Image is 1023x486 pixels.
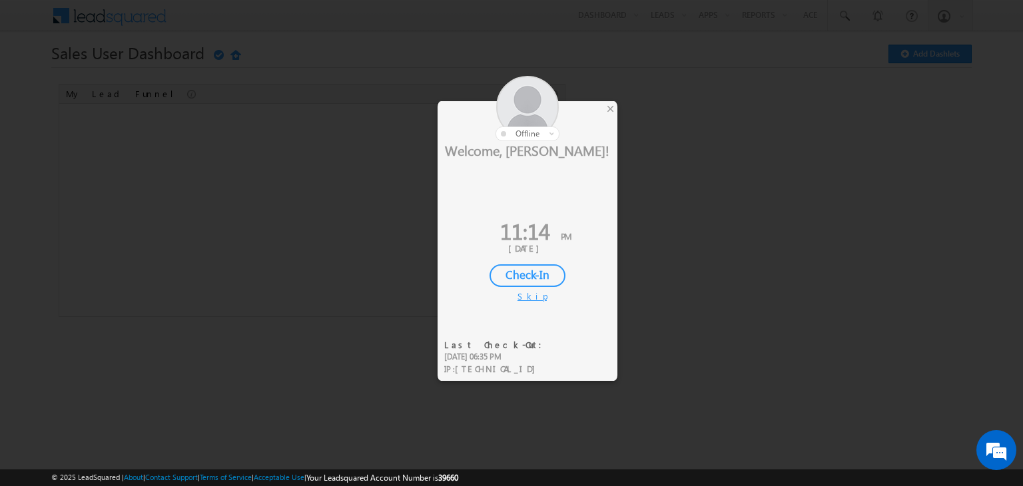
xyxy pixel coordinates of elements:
span: 11:14 [500,216,550,246]
div: Last Check-Out: [444,339,550,351]
a: Contact Support [145,473,198,481]
span: offline [515,128,539,138]
span: Your Leadsquared Account Number is [306,473,458,483]
div: [DATE] 06:35 PM [444,351,550,363]
span: [TECHNICAL_ID] [455,363,542,374]
span: © 2025 LeadSquared | | | | | [51,471,458,484]
div: Check-In [490,264,565,287]
span: PM [561,230,571,242]
div: Welcome, [PERSON_NAME]! [438,141,617,158]
a: About [124,473,143,481]
div: × [603,101,617,116]
a: Acceptable Use [254,473,304,481]
div: Skip [517,290,537,302]
div: [DATE] [448,242,607,254]
div: IP : [444,363,550,375]
span: 39660 [438,473,458,483]
a: Terms of Service [200,473,252,481]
